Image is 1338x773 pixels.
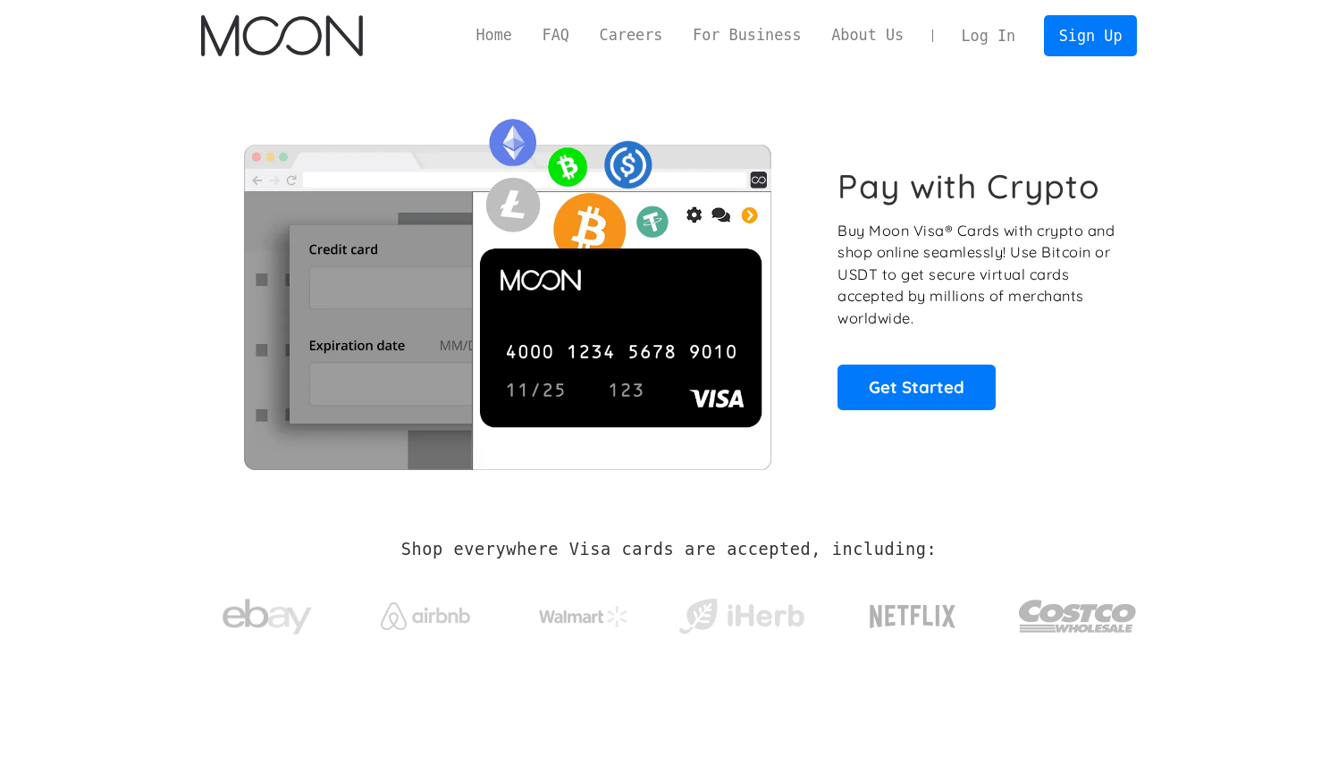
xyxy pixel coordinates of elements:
[1044,15,1137,55] a: Sign Up
[201,15,363,56] img: Moon Logo
[401,540,937,559] h2: Shop everywhere Visa cards are accepted, including:
[201,15,363,56] a: home
[1018,583,1138,650] img: Costco
[677,24,816,46] a: For Business
[816,24,919,46] a: About Us
[1018,565,1138,659] a: Costco
[461,24,527,46] a: Home
[833,576,993,648] a: Netflix
[201,106,813,469] img: Moon Cards let you spend your crypto anywhere Visa is accepted.
[675,576,808,649] a: iHerb
[539,606,628,627] img: Walmart
[837,220,1117,330] p: Buy Moon Visa® Cards with crypto and shop online seamlessly! Use Bitcoin or USDT to get secure vi...
[381,602,470,630] img: Airbnb
[837,365,996,409] a: Get Started
[517,588,650,636] a: Walmart
[358,584,492,639] a: Airbnb
[947,16,1031,55] a: Log In
[527,24,585,46] a: FAQ
[585,24,677,46] a: Careers
[201,571,334,654] a: ebay
[223,589,312,645] img: ebay
[868,594,957,639] img: Netflix
[837,166,1100,206] h1: Pay with Crypto
[675,593,808,640] img: iHerb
